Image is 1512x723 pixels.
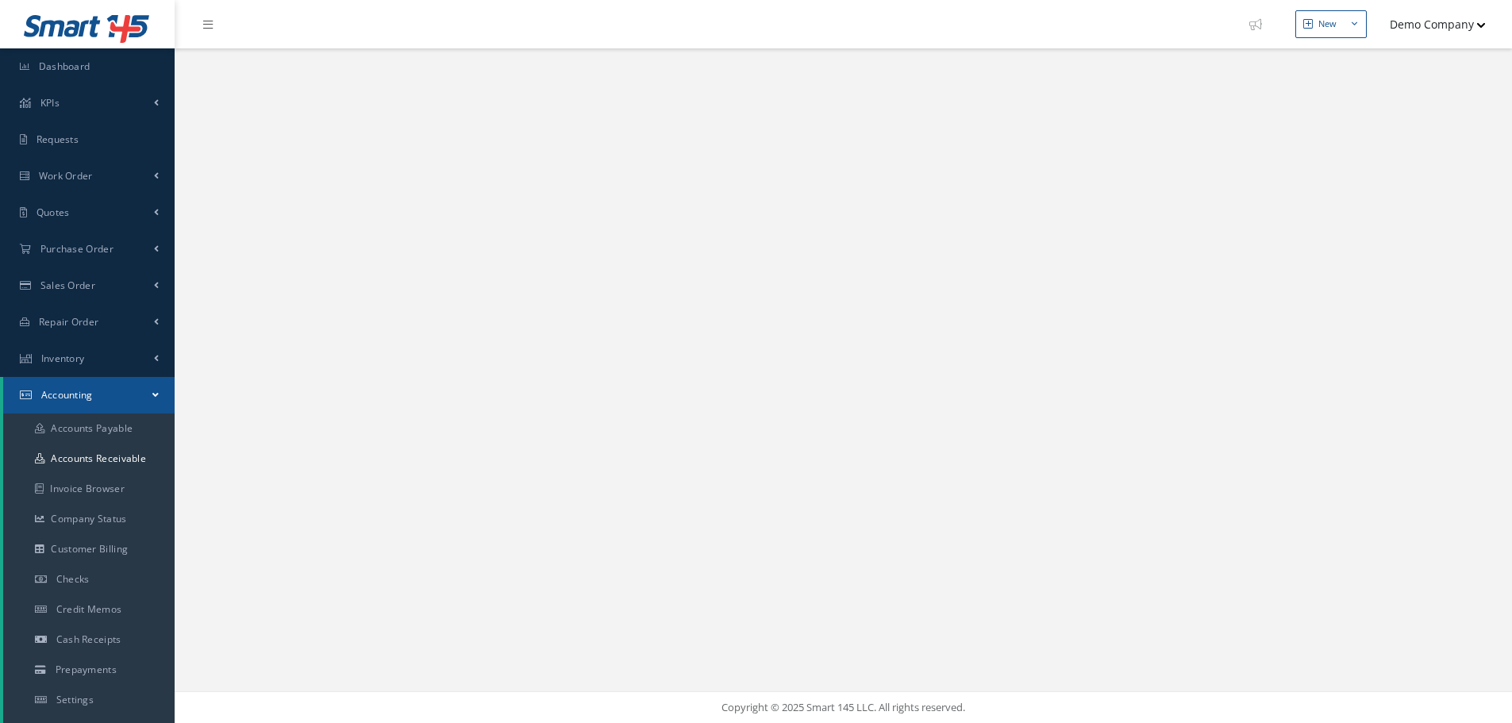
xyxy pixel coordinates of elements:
span: Inventory [41,352,85,365]
a: Prepayments [3,655,175,685]
a: Accounts Receivable [3,444,175,474]
a: Credit Memos [3,594,175,625]
a: Customer Billing [3,534,175,564]
span: Purchase Order [40,242,113,256]
span: Prepayments [56,663,117,676]
span: Sales Order [40,279,95,292]
a: Invoice Browser [3,474,175,504]
span: Accounting [41,388,93,402]
button: New [1295,10,1367,38]
a: Settings [3,685,175,715]
span: Quotes [37,206,70,219]
span: Checks [56,572,90,586]
div: New [1318,17,1337,31]
a: Company Status [3,504,175,534]
a: Cash Receipts [3,625,175,655]
a: Accounting [3,377,175,413]
span: KPIs [40,96,60,110]
span: Credit Memos [56,602,122,616]
span: Dashboard [39,60,90,73]
span: Requests [37,133,79,146]
span: Settings [56,693,94,706]
button: Demo Company [1375,9,1486,40]
span: Repair Order [39,315,99,329]
a: Accounts Payable [3,413,175,444]
span: Cash Receipts [56,633,121,646]
span: Work Order [39,169,93,183]
a: Checks [3,564,175,594]
div: Copyright © 2025 Smart 145 LLC. All rights reserved. [190,700,1496,716]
